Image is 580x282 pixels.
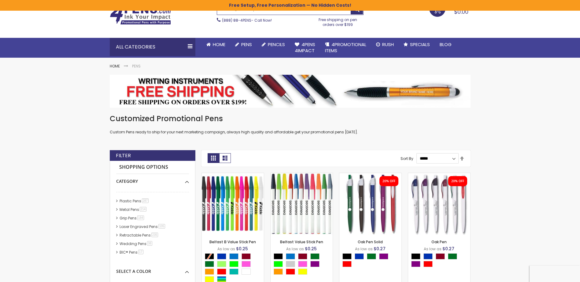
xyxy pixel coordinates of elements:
span: Specials [410,41,430,48]
div: Orange [205,269,214,275]
img: Oak Pen [408,173,470,235]
a: Oak Pen [431,239,447,244]
div: Purple [310,261,320,267]
strong: Pens [132,63,141,69]
div: Select A Color [411,253,470,269]
span: $0.25 [305,246,317,252]
img: Belfast B Value Stick Pen [202,173,264,235]
span: As low as [424,246,441,251]
span: Pencils [268,41,285,48]
a: BIC® Pens17 [118,250,146,255]
div: Purple [379,253,388,259]
a: Specials [399,38,435,51]
div: Blue Light [286,253,295,259]
span: 214 [140,207,147,211]
div: Burgundy [436,253,445,259]
div: Blue [355,253,364,259]
div: 20% OFF [451,179,464,183]
a: Wedding Pens38 [118,241,154,246]
span: As low as [286,246,304,251]
a: Grip Pens184 [118,215,146,221]
a: Oak Pen [408,173,470,178]
div: Yellow [298,269,307,275]
span: 4PROMOTIONAL ITEMS [325,41,366,54]
iframe: Google Customer Reviews [530,266,580,282]
a: Home [110,63,120,69]
img: 4Pens Custom Pens and Promotional Products [110,5,171,25]
span: - Call Now! [222,18,272,23]
span: $0.25 [236,246,248,252]
a: Rush [371,38,399,51]
img: Belfast Value Stick Pen [271,173,333,235]
div: Black [274,253,283,259]
div: Pink [298,261,307,267]
span: As low as [217,246,235,251]
a: Laser Engraved Pens105 [118,224,168,229]
div: Burgundy [298,253,307,259]
div: Green [367,253,376,259]
span: 4Pens 4impact [295,41,315,54]
strong: Filter [116,152,131,159]
strong: Grid [208,153,219,163]
span: 17 [138,250,143,254]
span: As low as [355,246,373,251]
span: Blog [440,41,452,48]
div: Teal [229,269,238,275]
div: Orange [274,269,283,275]
div: Category [116,174,189,184]
span: 184 [137,215,144,220]
div: Lime Green [229,261,238,267]
a: Belfast Value Stick Pen [271,173,333,178]
div: Red [286,269,295,275]
div: Green Light [217,261,226,267]
div: Blue [423,253,433,259]
h1: Customized Promotional Pens [110,114,471,124]
div: Select A Color [274,253,333,276]
a: Metal Pens214 [118,207,149,212]
div: Purple [411,261,420,267]
a: (888) 88-4PENS [222,18,251,23]
a: Home [201,38,230,51]
a: Plastic Pens287 [118,198,151,204]
span: 235 [151,233,158,237]
span: Pens [241,41,252,48]
span: 38 [147,241,152,246]
div: Free shipping on pen orders over $199 [312,15,364,27]
div: Green [205,261,214,267]
div: Green [448,253,457,259]
span: $0.00 [454,8,468,16]
a: Blog [435,38,456,51]
div: Select A Color [342,253,401,269]
div: Burgundy [242,253,251,259]
div: Red [423,261,433,267]
img: Pens [110,75,471,108]
span: Home [213,41,225,48]
strong: Shopping Options [116,161,189,174]
div: Pink [242,261,251,267]
div: Grey Light [286,261,295,267]
a: Retractable Pens235 [118,233,161,238]
a: Belfast B Value Stick Pen [209,239,256,244]
div: Red [342,261,352,267]
div: 20% OFF [382,179,395,183]
div: All Categories [110,38,195,56]
a: Pens [230,38,257,51]
span: $0.27 [374,246,386,252]
label: Sort By [401,156,413,161]
a: 4Pens4impact [290,38,320,58]
span: Rush [382,41,394,48]
div: Black [342,253,352,259]
a: Belfast Value Stick Pen [280,239,323,244]
img: Oak Pen Solid [339,173,401,235]
div: Blue Light [229,253,238,259]
a: Belfast B Value Stick Pen [202,173,264,178]
a: Oak Pen Solid [358,239,383,244]
a: Oak Pen Solid [339,173,401,178]
div: Green [310,253,320,259]
div: Custom Pens ready to ship for your next marketing campaign, always high quality and affordable ge... [110,114,471,135]
a: Pencils [257,38,290,51]
div: White [242,269,251,275]
span: 105 [158,224,165,229]
span: 287 [142,198,149,203]
div: Red [217,269,226,275]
